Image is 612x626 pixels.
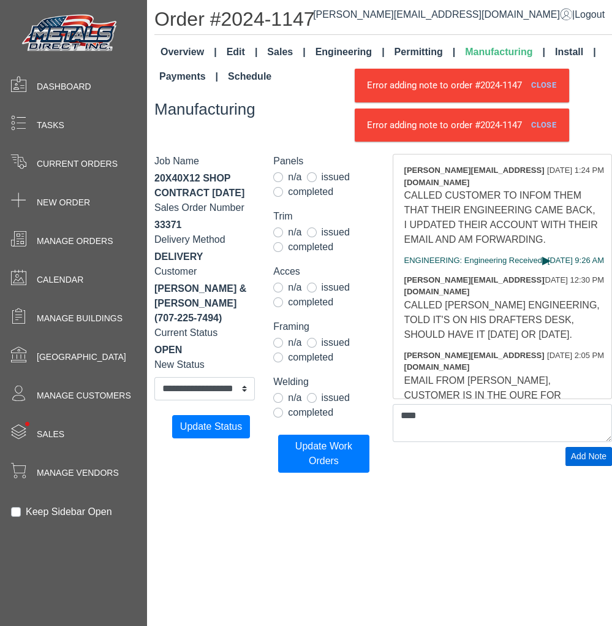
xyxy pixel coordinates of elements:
h3: Manufacturing [154,100,612,119]
span: Update Work Orders [295,441,352,466]
span: [PERSON_NAME][EMAIL_ADDRESS][DOMAIN_NAME] [404,275,545,297]
a: Manufacturing [460,40,550,64]
a: Payments [154,64,223,89]
span: Current Orders [37,158,118,170]
span: [PERSON_NAME][EMAIL_ADDRESS][DOMAIN_NAME] [404,166,545,187]
a: Schedule [223,64,276,89]
span: Manage Buildings [37,312,123,325]
span: completed [288,242,333,252]
span: n/a [288,172,301,182]
span: New Order [37,196,90,209]
span: completed [288,186,333,197]
div: EMAIL FROM [PERSON_NAME], CUSTOMER IS IN THE QURE FOR ENGINEERING [404,373,601,418]
legend: Trim [273,209,374,225]
a: Permitting [390,40,461,64]
div: | [313,7,605,22]
img: Metals Direct Inc Logo [18,11,123,56]
legend: Acces [273,264,374,280]
h1: Order #2024-1147 [154,7,612,35]
span: issued [322,337,350,348]
legend: Framing [273,319,374,335]
div: CALLED [PERSON_NAME] ENGINEERING, TOLD IT'S ON HIS DRAFTERS DESK, SHOULD HAVE IT [DATE] OR [DATE]. [404,298,601,342]
span: n/a [288,227,301,237]
div: ENGINEERING: Engineering Received [404,254,601,267]
div: Error adding note to order #2024-1147 [355,69,569,102]
legend: Welding [273,375,374,391]
a: Close [526,75,561,96]
span: Logout [575,9,605,20]
label: Job Name [154,154,199,169]
span: issued [322,282,350,292]
a: Install [550,40,601,64]
a: Engineering [311,40,390,64]
div: CALLED CUSTOMER TO INFOM THEM THAT THEIR ENGINEERING CAME BACK, I UPDATED THEIR ACCOUNT WITH THEI... [404,188,601,247]
span: Sales [37,428,64,441]
button: Update Work Orders [278,435,369,473]
a: Sales [262,40,310,64]
span: [GEOGRAPHIC_DATA] [37,351,126,364]
a: Close [526,115,561,136]
div: [DATE] 9:26 AM [548,254,604,267]
span: issued [322,227,350,237]
div: [DATE] 12:30 PM [543,274,604,286]
button: Add Note [565,447,612,466]
span: completed [288,407,333,418]
label: Customer [154,264,197,279]
a: Overview [156,40,222,64]
span: completed [288,352,333,362]
span: ▸ [542,256,551,264]
span: issued [322,392,350,403]
legend: Panels [273,154,374,170]
label: Current Status [154,326,217,340]
div: Error adding note to order #2024-1147 [355,109,569,142]
label: New Status [154,357,205,372]
span: Manage Customers [37,389,131,402]
span: Update Status [180,421,242,432]
a: [PERSON_NAME][EMAIL_ADDRESS][DOMAIN_NAME] [313,9,572,20]
label: Keep Sidebar Open [26,505,112,519]
span: Calendar [37,273,83,286]
a: Edit [222,40,263,64]
div: [PERSON_NAME] & [PERSON_NAME] [154,281,255,326]
span: Manage Orders [37,235,113,248]
button: Update Status [172,415,250,438]
span: [PERSON_NAME][EMAIL_ADDRESS][DOMAIN_NAME] [404,351,545,372]
span: n/a [288,337,301,348]
span: 20X40X12 SHOP CONTRACT [DATE] [154,173,244,198]
span: • [12,404,43,444]
div: [DATE] 1:24 PM [547,164,604,177]
div: OPEN [154,343,255,357]
div: [DATE] 2:05 PM [547,349,604,362]
span: Tasks [37,119,64,132]
span: n/a [288,392,301,403]
label: Sales Order Number [154,200,244,215]
span: Add Note [571,451,606,461]
span: issued [322,172,350,182]
span: Manage Vendors [37,467,119,479]
span: Dashboard [37,80,91,93]
span: completed [288,297,333,307]
div: 33371 [154,218,255,232]
label: Delivery Method [154,232,225,247]
div: DELIVERY [154,250,255,264]
span: (707-225-7494) [154,313,222,323]
span: n/a [288,282,301,292]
